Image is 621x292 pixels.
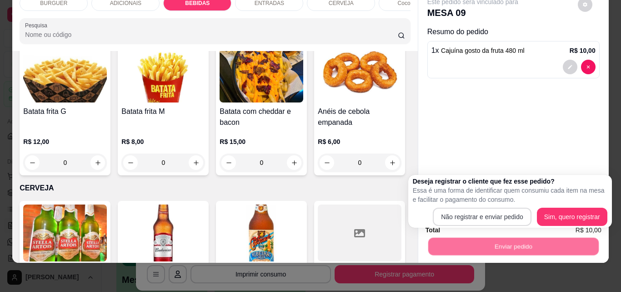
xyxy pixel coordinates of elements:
img: product-image [23,205,107,261]
h4: Batata frita M [121,106,205,117]
p: R$ 8,00 [121,137,205,146]
img: product-image [121,46,205,102]
button: decrease-product-quantity [320,155,334,170]
img: product-image [121,205,205,261]
p: MESA 09 [427,6,518,19]
button: increase-product-quantity [90,155,105,170]
h4: Batata frita G [23,106,107,117]
button: decrease-product-quantity [563,60,577,74]
span: Cajuína gosto da fruta 480 ml [441,47,525,54]
p: R$ 12,00 [23,137,107,146]
button: Não registrar e enviar pedido [433,208,531,226]
img: product-image [318,46,401,102]
button: increase-product-quantity [287,155,301,170]
button: increase-product-quantity [385,155,400,170]
p: Essa é uma forma de identificar quem consumiu cada item na mesa e facilitar o pagamento do consumo. [413,186,607,204]
h4: Anéis de cebola empanada [318,106,401,128]
button: increase-product-quantity [189,155,203,170]
button: decrease-product-quantity [221,155,236,170]
p: Resumo do pedido [427,26,600,37]
p: R$ 6,00 [318,137,401,146]
img: product-image [220,46,303,102]
input: Pesquisa [25,30,398,39]
button: Enviar pedido [428,237,598,255]
span: R$ 10,00 [576,225,601,235]
p: R$ 10,00 [570,46,596,55]
h4: Batata com cheddar e bacon [220,106,303,128]
p: CERVEJA [20,183,410,194]
strong: Total [426,226,440,234]
button: decrease-product-quantity [581,60,596,74]
label: Pesquisa [25,21,50,29]
p: 1 x [431,45,525,56]
button: Sim, quero registrar [537,208,607,226]
button: decrease-product-quantity [123,155,138,170]
img: product-image [23,46,107,102]
h2: Deseja registrar o cliente que fez esse pedido? [413,177,607,186]
button: decrease-product-quantity [25,155,40,170]
img: product-image [220,205,303,261]
p: R$ 15,00 [220,137,303,146]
